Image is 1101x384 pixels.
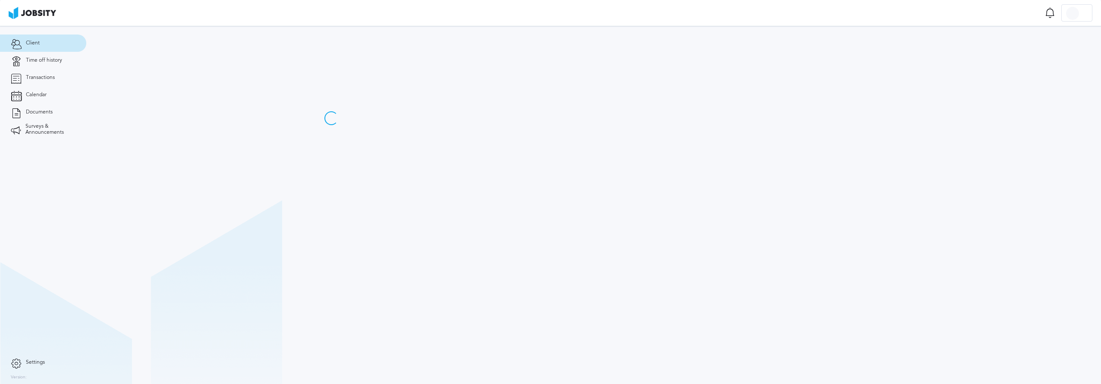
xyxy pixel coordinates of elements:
span: Settings [26,359,45,365]
img: ab4bad089aa723f57921c736e9817d99.png [9,7,56,19]
span: Surveys & Announcements [25,123,75,135]
label: Version: [11,375,27,380]
span: Time off history [26,57,62,63]
span: Client [26,40,40,46]
span: Documents [26,109,53,115]
span: Transactions [26,75,55,81]
span: Calendar [26,92,47,98]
